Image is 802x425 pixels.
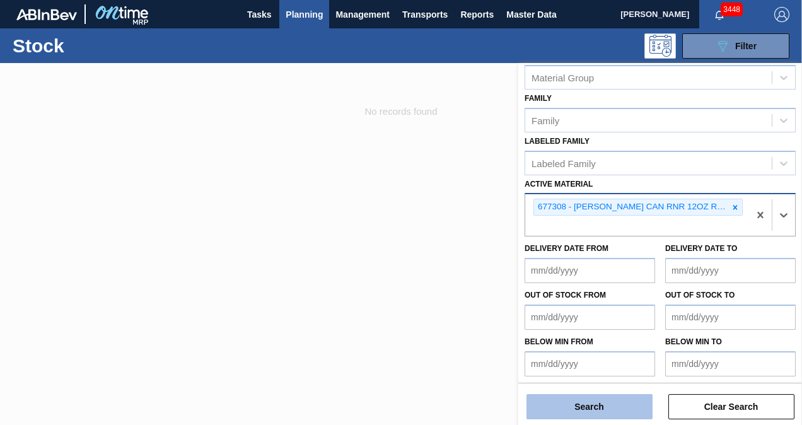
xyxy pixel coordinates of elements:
[665,258,796,283] input: mm/dd/yyyy
[774,7,789,22] img: Logout
[665,244,737,253] label: Delivery Date to
[644,33,676,59] div: Programming: no user selected
[682,33,789,59] button: Filter
[525,180,593,189] label: Active Material
[525,94,552,103] label: Family
[506,7,556,22] span: Master Data
[286,7,323,22] span: Planning
[665,291,735,300] label: Out of Stock to
[665,305,796,330] input: mm/dd/yyyy
[402,7,448,22] span: Transports
[699,6,740,23] button: Notifications
[245,7,273,22] span: Tasks
[525,137,590,146] label: Labeled Family
[735,41,757,51] span: Filter
[532,158,596,168] div: Labeled Family
[525,351,655,376] input: mm/dd/yyyy
[525,337,593,346] label: Below Min from
[13,38,187,53] h1: Stock
[525,291,606,300] label: Out of Stock from
[16,9,77,20] img: TNhmsLtSVTkK8tSr43FrP2fwEKptu5GPRR3wAAAABJRU5ErkJggg==
[534,199,728,215] div: 677308 - [PERSON_NAME] CAN RNR 12OZ RAINIER CAN PK 12/12 L
[335,7,390,22] span: Management
[532,115,559,125] div: Family
[525,258,655,283] input: mm/dd/yyyy
[532,72,594,83] div: Material Group
[665,351,796,376] input: mm/dd/yyyy
[525,305,655,330] input: mm/dd/yyyy
[525,244,608,253] label: Delivery Date from
[721,3,743,16] span: 3448
[665,337,722,346] label: Below Min to
[460,7,494,22] span: Reports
